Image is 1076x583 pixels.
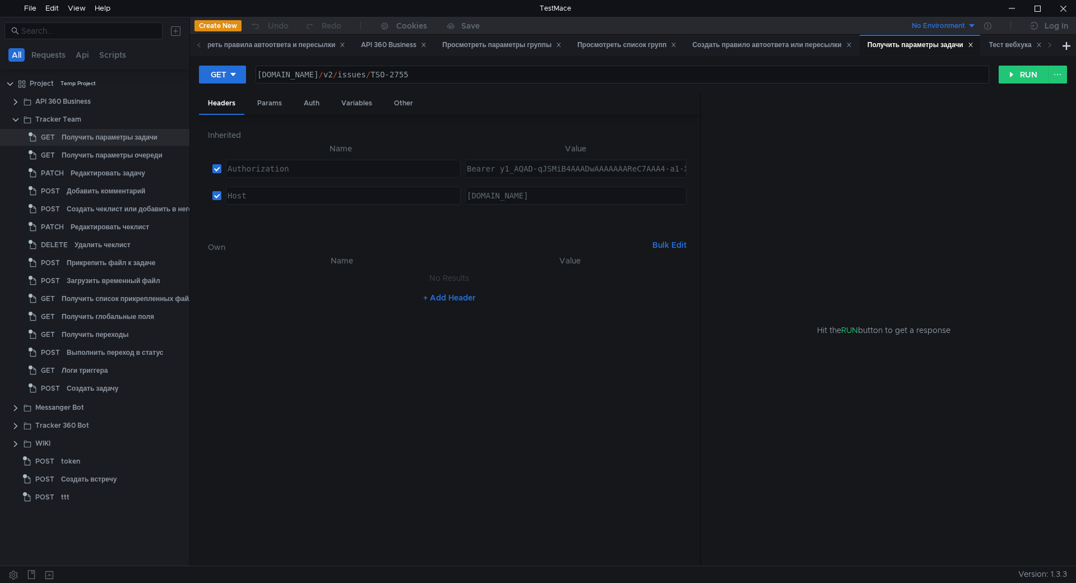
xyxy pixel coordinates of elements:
[41,255,60,271] span: POST
[268,19,289,33] div: Undo
[41,272,60,289] span: POST
[61,489,69,506] div: ttt
[62,308,154,325] div: Получить глобальные поля
[28,48,69,62] button: Requests
[35,399,84,416] div: Messanger Bot
[208,128,691,142] h6: Inherited
[242,17,296,34] button: Undo
[648,238,691,252] button: Bulk Edit
[71,165,145,182] div: Редактировать задачу
[62,362,108,379] div: Логи триггера
[461,142,691,155] th: Value
[41,201,60,218] span: POST
[41,165,64,182] span: PATCH
[868,39,973,51] div: Получить параметры задачи
[296,17,349,34] button: Redo
[458,254,682,267] th: Value
[41,290,55,307] span: GET
[1018,566,1067,582] span: Version: 1.3.3
[41,344,60,361] span: POST
[194,20,242,31] button: Create New
[41,380,60,397] span: POST
[1045,19,1068,33] div: Log In
[898,17,976,35] button: No Environment
[67,344,163,361] div: Выполнить переход в статус
[35,435,50,452] div: WIKI
[817,324,950,336] span: Hit the button to get a response
[989,39,1042,51] div: Тест вебхука
[211,68,226,81] div: GET
[61,453,80,470] div: token
[62,147,163,164] div: Получить параметры очереди
[248,93,291,114] div: Params
[62,129,157,146] div: Получить параметры задачи
[41,219,64,235] span: PATCH
[692,39,851,51] div: Создать правило автоответа или пересылки
[199,66,246,84] button: GET
[208,240,648,254] h6: Own
[199,93,244,115] div: Headers
[361,39,426,51] div: API 360 Business
[221,142,461,155] th: Name
[8,48,25,62] button: All
[35,453,54,470] span: POST
[912,21,965,31] div: No Environment
[577,39,676,51] div: Просмотреть список групп
[35,471,54,488] span: POST
[35,489,54,506] span: POST
[396,19,427,33] div: Cookies
[21,25,156,37] input: Search...
[67,201,219,218] div: Создать чеклист или добавить в него пункты
[41,326,55,343] span: GET
[96,48,129,62] button: Scripts
[62,326,129,343] div: Получить переходы
[841,325,858,335] span: RUN
[67,255,156,271] div: Прикрепить файл к задаче
[332,93,381,114] div: Variables
[41,147,55,164] span: GET
[67,272,160,289] div: Загрузить временный файл
[178,39,345,51] div: Просмотреть правила автоответа и пересылки
[226,254,458,267] th: Name
[429,273,469,283] nz-embed-empty: No Results
[295,93,328,114] div: Auth
[41,237,68,253] span: DELETE
[72,48,92,62] button: Api
[419,291,480,304] button: + Add Header
[41,183,60,200] span: POST
[71,219,149,235] div: Редактировать чеклист
[30,75,54,92] div: Project
[35,111,81,128] div: Tracker Team
[41,129,55,146] span: GET
[41,362,55,379] span: GET
[41,308,55,325] span: GET
[385,93,422,114] div: Other
[62,290,201,307] div: Получить список прикрепленных файлов
[61,75,96,92] div: Temp Project
[67,183,145,200] div: Добавить комментарий
[35,417,89,434] div: Tracker 360 Bot
[35,93,91,110] div: API 360 Business
[999,66,1049,84] button: RUN
[442,39,562,51] div: Просмотреть параметры группы
[75,237,131,253] div: Удалить чеклист
[61,471,117,488] div: Создать встречу
[67,380,118,397] div: Создать задачу
[322,19,341,33] div: Redo
[461,22,480,30] div: Save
